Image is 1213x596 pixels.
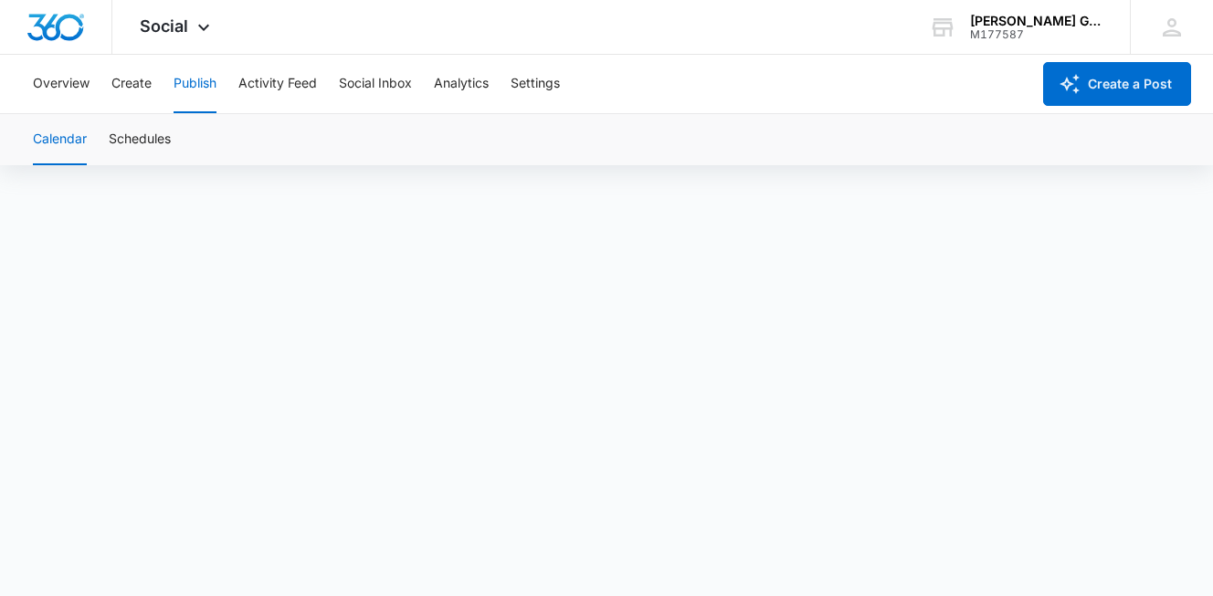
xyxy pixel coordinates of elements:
button: Publish [174,55,216,113]
button: Schedules [109,114,171,165]
div: account id [970,28,1103,41]
button: Analytics [434,55,489,113]
button: Create a Post [1043,62,1191,106]
button: Settings [511,55,560,113]
button: Activity Feed [238,55,317,113]
button: Social Inbox [339,55,412,113]
button: Calendar [33,114,87,165]
button: Create [111,55,152,113]
span: Social [140,16,188,36]
button: Overview [33,55,90,113]
div: account name [970,14,1103,28]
